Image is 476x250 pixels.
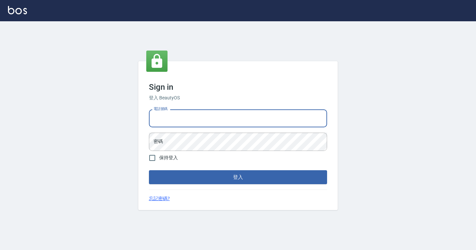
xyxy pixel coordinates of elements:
label: 電話號碼 [154,106,168,111]
h6: 登入 BeautyOS [149,94,327,101]
span: 保持登入 [159,154,178,161]
img: Logo [8,6,27,14]
a: 忘記密碼? [149,195,170,202]
h3: Sign in [149,82,327,92]
button: 登入 [149,170,327,184]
